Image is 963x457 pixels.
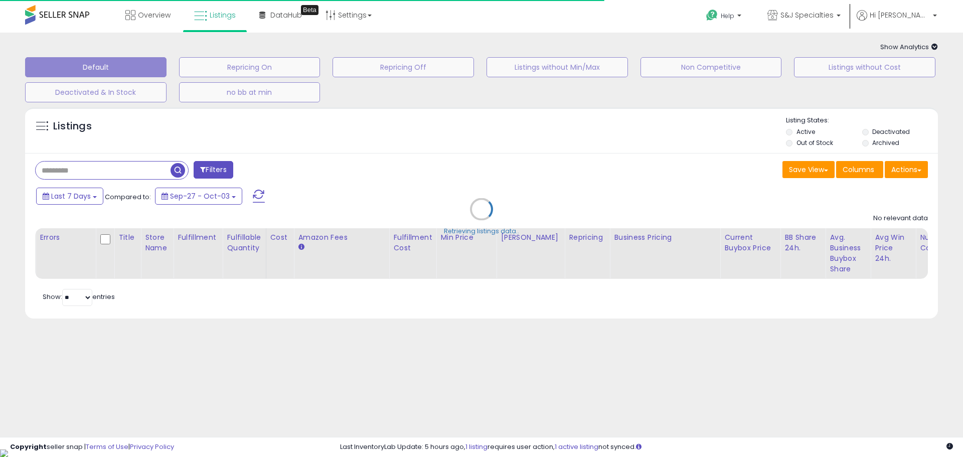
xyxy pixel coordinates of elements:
[301,5,318,15] div: Tooltip anchor
[25,57,167,77] button: Default
[333,57,474,77] button: Repricing Off
[340,442,953,452] div: Last InventoryLab Update: 5 hours ago, requires user action, not synced.
[870,10,930,20] span: Hi [PERSON_NAME]
[636,443,641,450] i: Click here to read more about un-synced listings.
[721,12,734,20] span: Help
[780,10,834,20] span: S&J Specialties
[880,42,938,52] span: Show Analytics
[698,2,751,33] a: Help
[138,10,171,20] span: Overview
[857,10,937,33] a: Hi [PERSON_NAME]
[640,57,782,77] button: Non Competitive
[444,227,519,236] div: Retrieving listings data..
[487,57,628,77] button: Listings without Min/Max
[179,82,320,102] button: no bb at min
[794,57,935,77] button: Listings without Cost
[555,442,598,451] a: 1 active listing
[706,9,718,22] i: Get Help
[130,442,174,451] a: Privacy Policy
[270,10,302,20] span: DataHub
[210,10,236,20] span: Listings
[465,442,488,451] a: 1 listing
[25,82,167,102] button: Deactivated & In Stock
[10,442,174,452] div: seller snap | |
[179,57,320,77] button: Repricing On
[10,442,47,451] strong: Copyright
[86,442,128,451] a: Terms of Use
